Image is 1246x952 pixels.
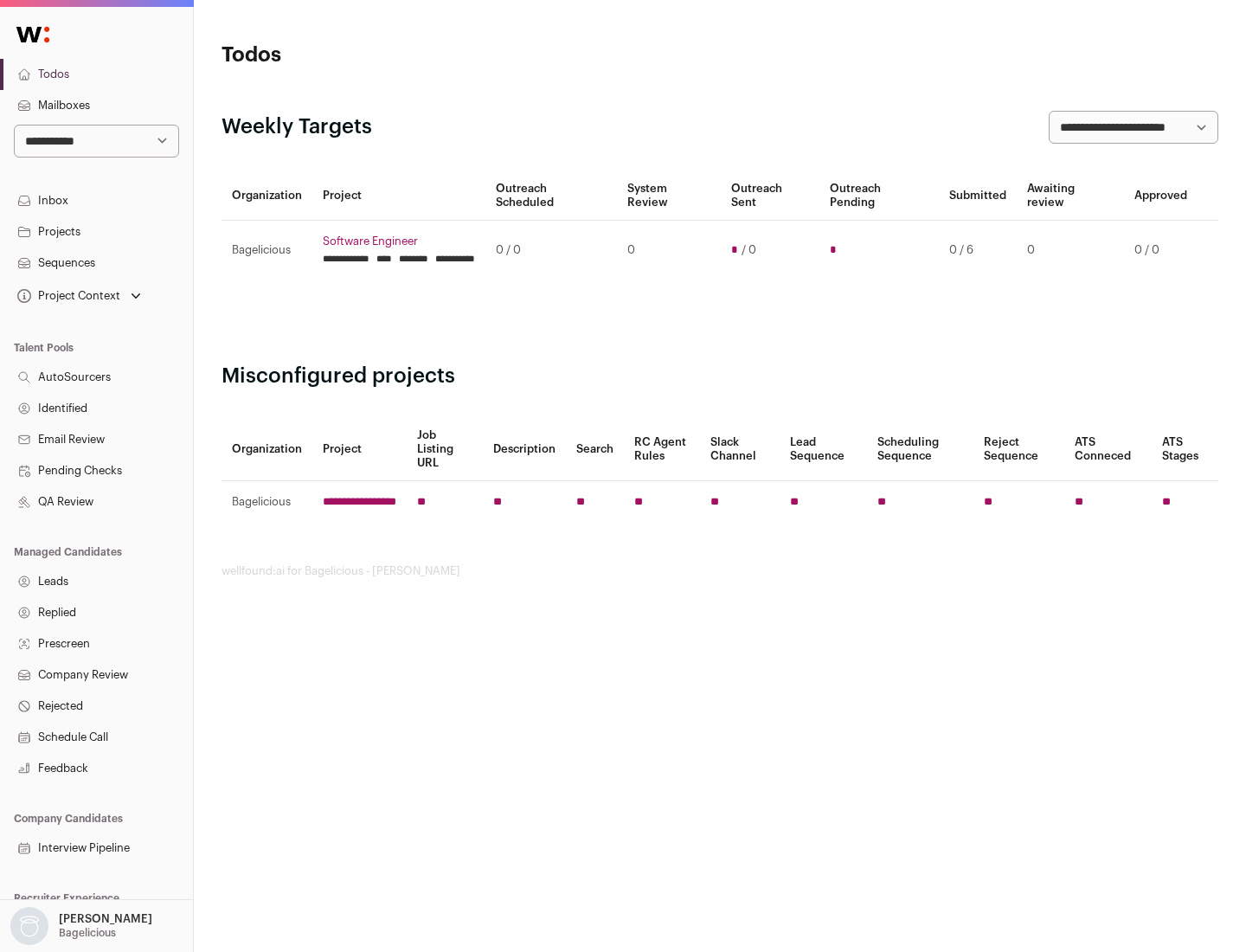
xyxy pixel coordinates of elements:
p: [PERSON_NAME] [59,912,152,926]
div: Project Context [14,289,120,303]
th: ATS Stages [1152,418,1218,481]
td: 0 / 6 [939,221,1017,280]
th: Job Listing URL [407,418,483,481]
th: Organization [222,171,312,221]
a: Software Engineer [323,235,475,248]
th: Approved [1124,171,1198,221]
td: 0 [617,221,720,280]
th: Outreach Scheduled [485,171,617,221]
th: ATS Conneced [1064,418,1151,481]
button: Open dropdown [14,284,145,308]
th: Organization [222,418,312,481]
td: 0 [1017,221,1124,280]
th: Outreach Pending [819,171,938,221]
th: Outreach Sent [721,171,820,221]
td: 0 / 0 [1124,221,1198,280]
td: Bagelicious [222,221,312,280]
td: 0 / 0 [485,221,617,280]
img: nopic.png [10,907,48,945]
td: Bagelicious [222,481,312,524]
th: Slack Channel [700,418,780,481]
th: Scheduling Sequence [867,418,973,481]
th: Project [312,418,407,481]
th: Search [566,418,624,481]
span: / 0 [742,243,756,257]
button: Open dropdown [7,907,156,945]
th: Lead Sequence [780,418,867,481]
th: RC Agent Rules [624,418,699,481]
footer: wellfound:ai for Bagelicious - [PERSON_NAME] [222,564,1218,578]
th: Submitted [939,171,1017,221]
th: Reject Sequence [973,418,1065,481]
th: Awaiting review [1017,171,1124,221]
h1: Todos [222,42,554,69]
h2: Misconfigured projects [222,363,1218,390]
h2: Weekly Targets [222,113,372,141]
th: Project [312,171,485,221]
p: Bagelicious [59,926,116,940]
th: System Review [617,171,720,221]
th: Description [483,418,566,481]
img: Wellfound [7,17,59,52]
